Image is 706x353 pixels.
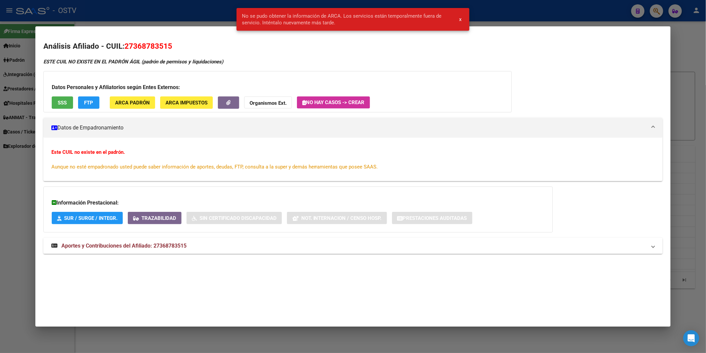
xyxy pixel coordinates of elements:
span: ARCA Impuestos [165,100,208,106]
span: x [459,16,461,22]
mat-expansion-panel-header: Datos de Empadronamiento [43,118,663,138]
span: No se pudo obtener la información de ARCA. Los servicios están temporalmente fuera de servicio. I... [242,13,451,26]
strong: Este CUIL no existe en el padrón. [51,149,125,155]
span: FTP [84,100,93,106]
span: ARCA Padrón [115,100,150,106]
strong: Organismos Ext. [250,100,287,106]
span: Sin Certificado Discapacidad [200,215,277,221]
h2: Análisis Afiliado - CUIL: [43,41,663,52]
span: Aunque no esté empadronado usted puede saber información de aportes, deudas, FTP, consulta a la s... [51,164,378,170]
mat-panel-title: Datos de Empadronamiento [51,124,647,132]
button: SSS [52,96,73,109]
span: Prestaciones Auditadas [403,215,467,221]
button: Organismos Ext. [244,96,292,109]
button: Sin Certificado Discapacidad [187,212,282,224]
button: Prestaciones Auditadas [392,212,472,224]
button: FTP [78,96,99,109]
button: ARCA Padrón [110,96,155,109]
span: Not. Internacion / Censo Hosp. [301,215,382,221]
strong: ESTE CUIL NO EXISTE EN EL PADRÓN ÁGIL (padrón de permisos y liquidaciones) [43,59,223,65]
button: ARCA Impuestos [160,96,213,109]
span: Aportes y Contribuciones del Afiliado: 27368783515 [61,243,187,249]
button: Not. Internacion / Censo Hosp. [287,212,387,224]
span: No hay casos -> Crear [302,99,365,105]
span: SSS [58,100,67,106]
span: SUR / SURGE / INTEGR. [64,215,117,221]
span: 27368783515 [124,42,172,50]
button: Trazabilidad [128,212,182,224]
h3: Información Prestacional: [52,199,545,207]
button: SUR / SURGE / INTEGR. [52,212,123,224]
button: No hay casos -> Crear [297,96,370,108]
div: Datos de Empadronamiento [43,138,663,181]
h3: Datos Personales y Afiliatorios según Entes Externos: [52,83,503,91]
mat-expansion-panel-header: Aportes y Contribuciones del Afiliado: 27368783515 [43,238,663,254]
div: Open Intercom Messenger [683,330,699,346]
button: x [454,13,467,25]
span: Trazabilidad [141,215,176,221]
